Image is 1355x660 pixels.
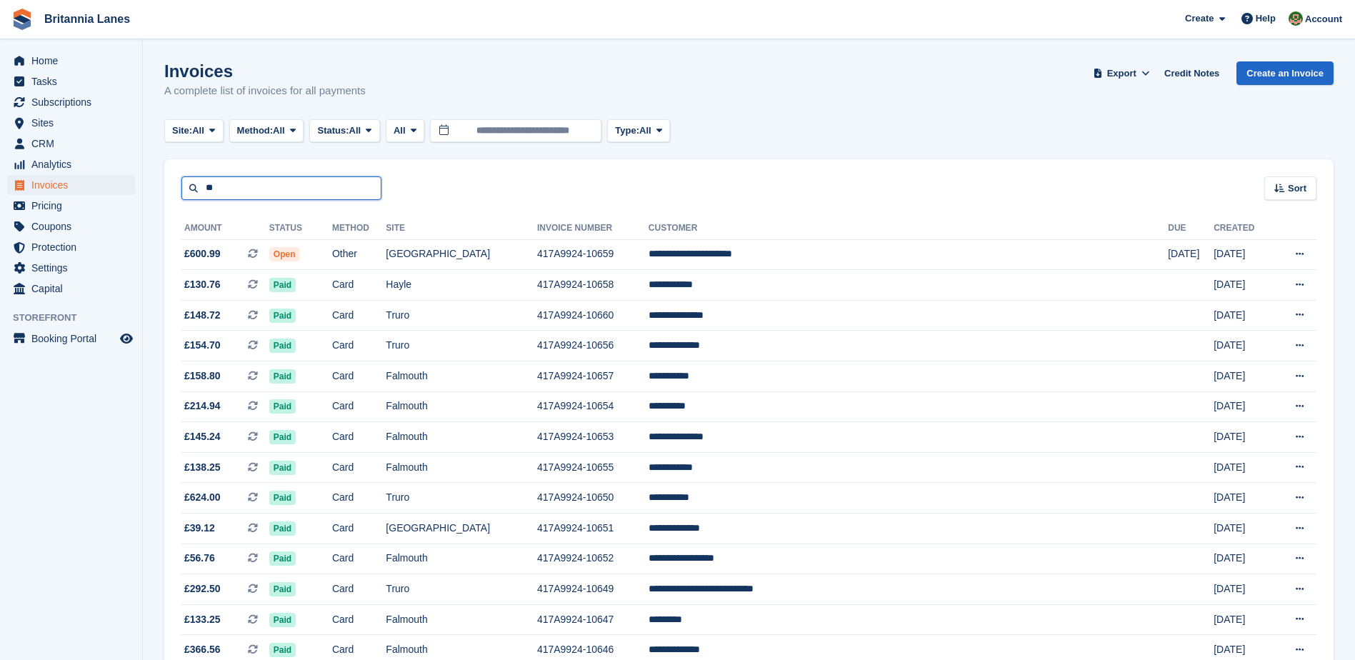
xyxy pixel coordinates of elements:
span: £39.12 [184,521,215,536]
button: Type: All [607,119,670,143]
td: Truro [386,574,537,605]
span: £138.25 [184,460,221,475]
span: All [192,124,204,138]
td: [DATE] [1214,544,1273,574]
a: menu [7,196,135,216]
a: Britannia Lanes [39,7,136,31]
td: Card [332,300,386,331]
td: [DATE] [1168,239,1214,270]
td: Falmouth [386,422,537,453]
td: 417A9924-10650 [537,483,649,514]
td: Card [332,574,386,605]
span: £154.70 [184,338,221,353]
a: menu [7,279,135,299]
span: Storefront [13,311,142,325]
td: [DATE] [1214,331,1273,361]
a: Create an Invoice [1236,61,1334,85]
a: menu [7,258,135,278]
th: Invoice Number [537,217,649,240]
a: menu [7,175,135,195]
td: 417A9924-10655 [537,452,649,483]
td: Card [332,422,386,453]
img: Sam Wooldridge [1289,11,1303,26]
span: £366.56 [184,642,221,657]
span: Paid [269,461,296,475]
span: Method: [237,124,274,138]
td: Truro [386,331,537,361]
a: menu [7,154,135,174]
p: A complete list of invoices for all payments [164,83,366,99]
td: Falmouth [386,544,537,574]
td: Card [332,604,386,635]
span: Account [1305,12,1342,26]
td: Card [332,391,386,422]
button: Export [1090,61,1153,85]
td: Falmouth [386,604,537,635]
button: All [386,119,424,143]
td: Truro [386,483,537,514]
th: Amount [181,217,269,240]
td: Card [332,514,386,544]
img: stora-icon-8386f47178a22dfd0bd8f6a31ec36ba5ce8667c1dd55bd0f319d3a0aa187defe.svg [11,9,33,30]
button: Status: All [309,119,379,143]
span: £600.99 [184,246,221,261]
td: [DATE] [1214,361,1273,392]
td: 417A9924-10656 [537,331,649,361]
a: menu [7,329,135,349]
td: [DATE] [1214,604,1273,635]
span: All [394,124,406,138]
a: Preview store [118,330,135,347]
td: [DATE] [1214,422,1273,453]
span: £158.80 [184,369,221,384]
a: menu [7,92,135,112]
span: Paid [269,369,296,384]
span: Paid [269,613,296,627]
span: All [639,124,651,138]
a: menu [7,113,135,133]
span: Paid [269,643,296,657]
a: menu [7,216,135,236]
span: CRM [31,134,117,154]
span: Settings [31,258,117,278]
span: £292.50 [184,581,221,596]
span: Open [269,247,300,261]
button: Method: All [229,119,304,143]
span: Type: [615,124,639,138]
th: Due [1168,217,1214,240]
a: menu [7,51,135,71]
td: [GEOGRAPHIC_DATA] [386,239,537,270]
span: Paid [269,582,296,596]
a: menu [7,237,135,257]
span: Status: [317,124,349,138]
span: Booking Portal [31,329,117,349]
td: Card [332,270,386,301]
span: Site: [172,124,192,138]
span: £130.76 [184,277,221,292]
span: £133.25 [184,612,221,627]
span: Tasks [31,71,117,91]
span: Paid [269,551,296,566]
th: Method [332,217,386,240]
h1: Invoices [164,61,366,81]
span: Coupons [31,216,117,236]
span: Invoices [31,175,117,195]
td: 417A9924-10647 [537,604,649,635]
span: £148.72 [184,308,221,323]
td: [DATE] [1214,574,1273,605]
td: 417A9924-10658 [537,270,649,301]
td: 417A9924-10657 [537,361,649,392]
td: 417A9924-10651 [537,514,649,544]
span: Paid [269,399,296,414]
span: Create [1185,11,1214,26]
span: Capital [31,279,117,299]
span: £624.00 [184,490,221,505]
td: [DATE] [1214,239,1273,270]
a: Credit Notes [1159,61,1225,85]
span: Analytics [31,154,117,174]
span: Home [31,51,117,71]
span: Export [1107,66,1136,81]
td: [DATE] [1214,514,1273,544]
td: Card [332,483,386,514]
th: Created [1214,217,1273,240]
span: £214.94 [184,399,221,414]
